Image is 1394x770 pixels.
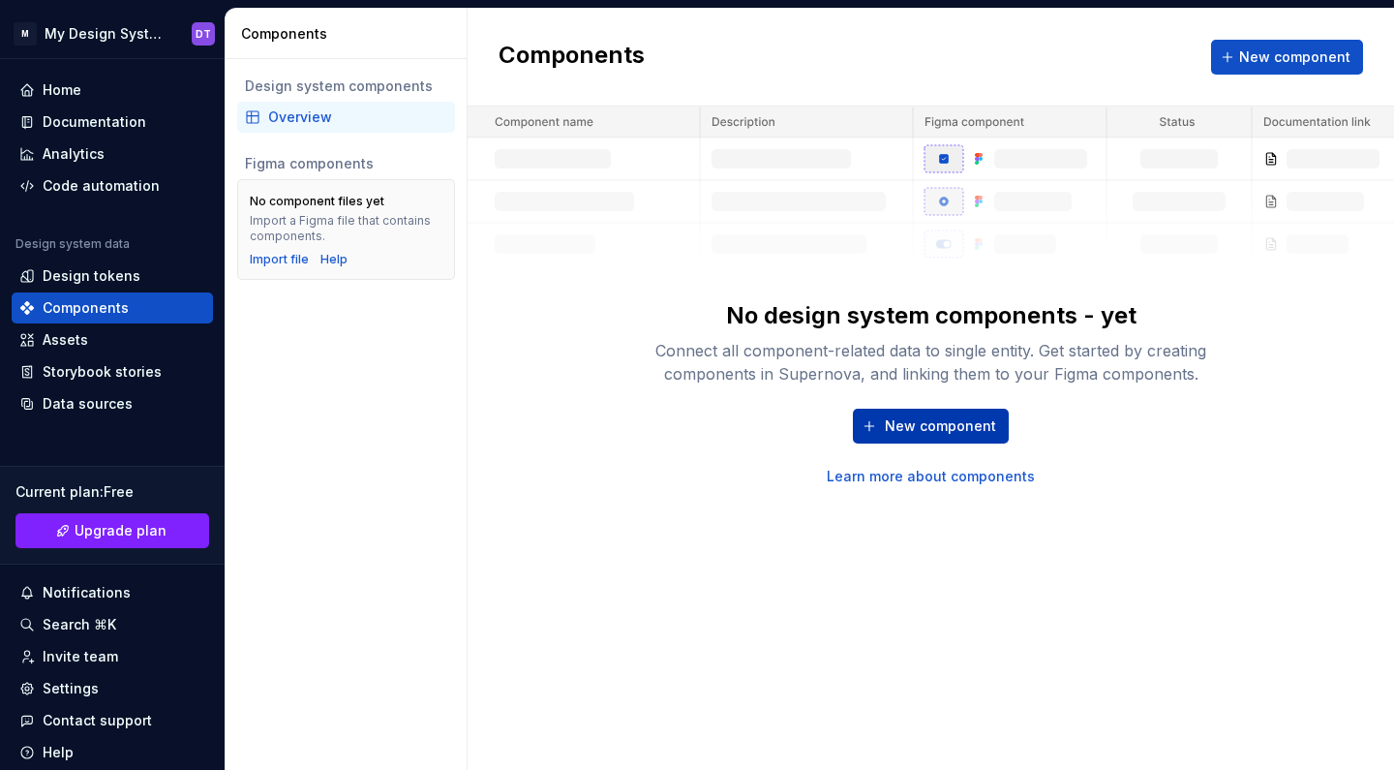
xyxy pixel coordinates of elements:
[245,154,447,173] div: Figma components
[75,521,167,540] span: Upgrade plan
[43,679,99,698] div: Settings
[43,112,146,132] div: Documentation
[885,416,996,436] span: New component
[250,252,309,267] button: Import file
[12,388,213,419] a: Data sources
[320,252,348,267] a: Help
[12,356,213,387] a: Storybook stories
[12,609,213,640] button: Search ⌘K
[15,236,130,252] div: Design system data
[15,513,209,548] a: Upgrade plan
[12,737,213,768] button: Help
[43,80,81,100] div: Home
[268,108,447,127] div: Overview
[12,641,213,672] a: Invite team
[14,22,37,46] div: M
[196,26,211,42] div: DT
[1239,47,1350,67] span: New component
[43,362,162,382] div: Storybook stories
[250,213,442,244] div: Import a Figma file that contains components.
[250,194,384,209] div: No component files yet
[43,330,88,350] div: Assets
[12,75,213,106] a: Home
[245,77,447,96] div: Design system components
[726,300,1136,331] div: No design system components - yet
[43,394,133,414] div: Data sources
[43,176,160,196] div: Code automation
[12,139,213,169] a: Analytics
[43,298,129,318] div: Components
[12,261,213,292] a: Design tokens
[237,102,455,133] a: Overview
[43,615,116,634] div: Search ⌘K
[43,711,152,730] div: Contact support
[43,647,118,666] div: Invite team
[853,409,1009,444] button: New component
[12,293,213,323] a: Components
[827,467,1035,486] a: Learn more about components
[15,482,209,502] div: Current plan : Free
[43,743,74,762] div: Help
[43,266,140,286] div: Design tokens
[241,24,459,44] div: Components
[45,24,168,44] div: My Design System
[12,673,213,704] a: Settings
[4,13,221,54] button: MMy Design SystemDT
[12,577,213,608] button: Notifications
[12,324,213,355] a: Assets
[12,170,213,201] a: Code automation
[1211,40,1363,75] button: New component
[12,107,213,138] a: Documentation
[12,705,213,736] button: Contact support
[621,339,1241,385] div: Connect all component-related data to single entity. Get started by creating components in Supern...
[499,40,645,75] h2: Components
[43,144,105,164] div: Analytics
[43,583,131,602] div: Notifications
